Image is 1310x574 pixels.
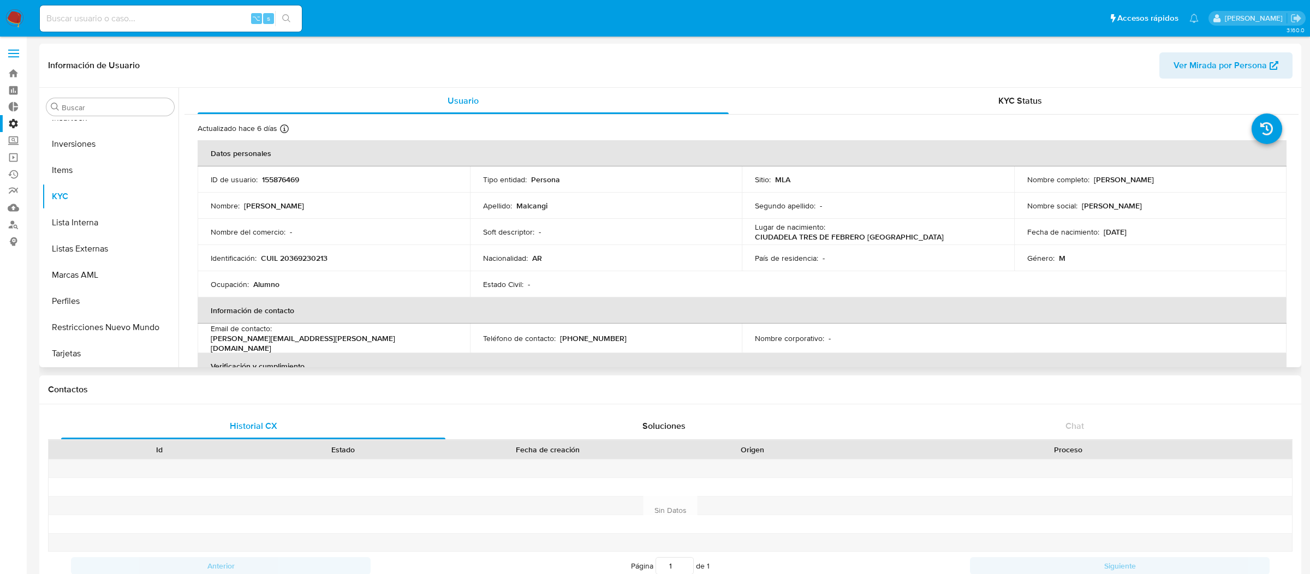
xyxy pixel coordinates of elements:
[198,123,277,134] p: Actualizado hace 6 días
[42,210,178,236] button: Lista Interna
[198,297,1287,324] th: Información de contacto
[483,201,512,211] p: Apellido :
[62,103,170,112] input: Buscar
[755,175,771,184] p: Sitio :
[198,140,1287,166] th: Datos personales
[775,175,790,184] p: MLA
[560,333,627,343] p: [PHONE_NUMBER]
[211,175,258,184] p: ID de usuario :
[528,279,530,289] p: -
[211,201,240,211] p: Nombre :
[851,444,1284,455] div: Proceso
[42,236,178,262] button: Listas Externas
[42,262,178,288] button: Marcas AML
[755,333,824,343] p: Nombre corporativo :
[198,353,1287,379] th: Verificación y cumplimiento
[42,340,178,367] button: Tarjetas
[448,94,479,107] span: Usuario
[1059,253,1065,263] p: M
[211,333,452,353] p: [PERSON_NAME][EMAIL_ADDRESS][PERSON_NAME][DOMAIN_NAME]
[1027,227,1099,237] p: Fecha de nacimiento :
[483,279,523,289] p: Estado Civil :
[539,227,541,237] p: -
[707,560,710,571] span: 1
[1094,175,1154,184] p: [PERSON_NAME]
[262,175,299,184] p: 155876469
[531,175,560,184] p: Persona
[755,222,825,232] p: Lugar de nacimiento :
[998,94,1042,107] span: KYC Status
[211,324,272,333] p: Email de contacto :
[211,227,285,237] p: Nombre del comercio :
[1027,175,1089,184] p: Nombre completo :
[244,201,304,211] p: [PERSON_NAME]
[42,157,178,183] button: Items
[48,384,1293,395] h1: Contactos
[820,201,822,211] p: -
[823,253,825,263] p: -
[668,444,836,455] div: Origen
[48,60,140,71] h1: Información de Usuario
[42,314,178,340] button: Restricciones Nuevo Mundo
[755,232,944,242] p: CIUDADELA TRES DE FEBRERO [GEOGRAPHIC_DATA]
[230,420,277,432] span: Historial CX
[443,444,653,455] div: Fecha de creación
[1189,14,1199,23] a: Notificaciones
[1117,13,1178,24] span: Accesos rápidos
[483,333,556,343] p: Teléfono de contacto :
[51,103,59,111] button: Buscar
[42,131,178,157] button: Inversiones
[483,227,534,237] p: Soft descriptor :
[40,11,302,26] input: Buscar usuario o caso...
[516,201,547,211] p: Malcangi
[642,420,686,432] span: Soluciones
[211,253,257,263] p: Identificación :
[755,253,818,263] p: País de residencia :
[75,444,243,455] div: Id
[261,253,327,263] p: CUIL 20369230213
[1027,201,1077,211] p: Nombre social :
[1290,13,1302,24] a: Salir
[1159,52,1293,79] button: Ver Mirada por Persona
[42,183,178,210] button: KYC
[253,279,279,289] p: Alumno
[1065,420,1084,432] span: Chat
[1225,13,1287,23] p: eric.malcangi@mercadolibre.com
[42,288,178,314] button: Perfiles
[290,227,292,237] p: -
[1027,253,1055,263] p: Género :
[483,253,528,263] p: Nacionalidad :
[252,13,260,23] span: ⌥
[1082,201,1142,211] p: [PERSON_NAME]
[1174,52,1267,79] span: Ver Mirada por Persona
[267,13,270,23] span: s
[532,253,542,263] p: AR
[275,11,297,26] button: search-icon
[1104,227,1127,237] p: [DATE]
[211,279,249,289] p: Ocupación :
[483,175,527,184] p: Tipo entidad :
[755,201,815,211] p: Segundo apellido :
[259,444,427,455] div: Estado
[829,333,831,343] p: -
